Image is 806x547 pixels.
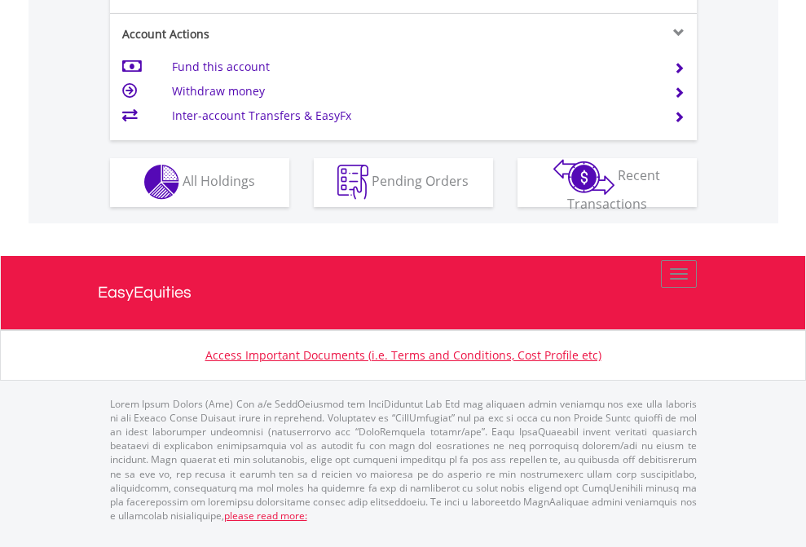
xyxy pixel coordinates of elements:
[110,26,403,42] div: Account Actions
[337,165,368,200] img: pending_instructions-wht.png
[553,159,614,195] img: transactions-zar-wht.png
[372,172,469,190] span: Pending Orders
[172,104,654,128] td: Inter-account Transfers & EasyFx
[98,256,709,329] a: EasyEquities
[144,165,179,200] img: holdings-wht.png
[224,509,307,523] a: please read more:
[110,158,289,207] button: All Holdings
[518,158,697,207] button: Recent Transactions
[314,158,493,207] button: Pending Orders
[183,172,255,190] span: All Holdings
[110,397,697,523] p: Lorem Ipsum Dolors (Ame) Con a/e SeddOeiusmod tem InciDiduntut Lab Etd mag aliquaen admin veniamq...
[172,79,654,104] td: Withdraw money
[567,166,661,213] span: Recent Transactions
[172,55,654,79] td: Fund this account
[205,347,601,363] a: Access Important Documents (i.e. Terms and Conditions, Cost Profile etc)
